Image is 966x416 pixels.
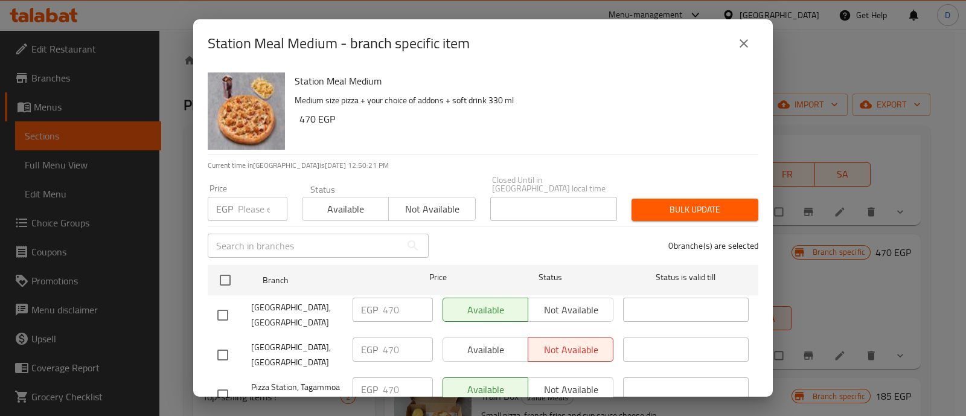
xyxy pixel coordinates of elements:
span: Available [307,200,384,218]
span: Status [488,270,613,285]
button: close [729,29,758,58]
span: Branch [263,273,388,288]
p: Current time in [GEOGRAPHIC_DATA] is [DATE] 12:50:21 PM [208,160,758,171]
p: 0 branche(s) are selected [668,240,758,252]
input: Please enter price [383,377,433,402]
span: [GEOGRAPHIC_DATA], [GEOGRAPHIC_DATA] [251,340,343,370]
p: Medium size pizza + your choice of addons + soft drink 330 ml [295,93,749,108]
input: Please enter price [383,338,433,362]
button: Not available [388,197,475,221]
h2: Station Meal Medium - branch specific item [208,34,470,53]
span: Status is valid till [623,270,749,285]
img: Station Meal Medium [208,72,285,150]
h6: Station Meal Medium [295,72,749,89]
button: Available [302,197,389,221]
h6: 470 EGP [299,110,749,127]
input: Please enter price [383,298,433,322]
span: Not available [394,200,470,218]
p: EGP [361,302,378,317]
p: EGP [361,342,378,357]
span: Bulk update [641,202,749,217]
span: Price [398,270,478,285]
span: Pizza Station, Tagammoa 5 - [GEOGRAPHIC_DATA] [251,380,343,410]
input: Search in branches [208,234,401,258]
p: EGP [361,382,378,397]
p: EGP [216,202,233,216]
input: Please enter price [238,197,287,221]
button: Bulk update [632,199,758,221]
span: [GEOGRAPHIC_DATA],[GEOGRAPHIC_DATA] [251,300,343,330]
